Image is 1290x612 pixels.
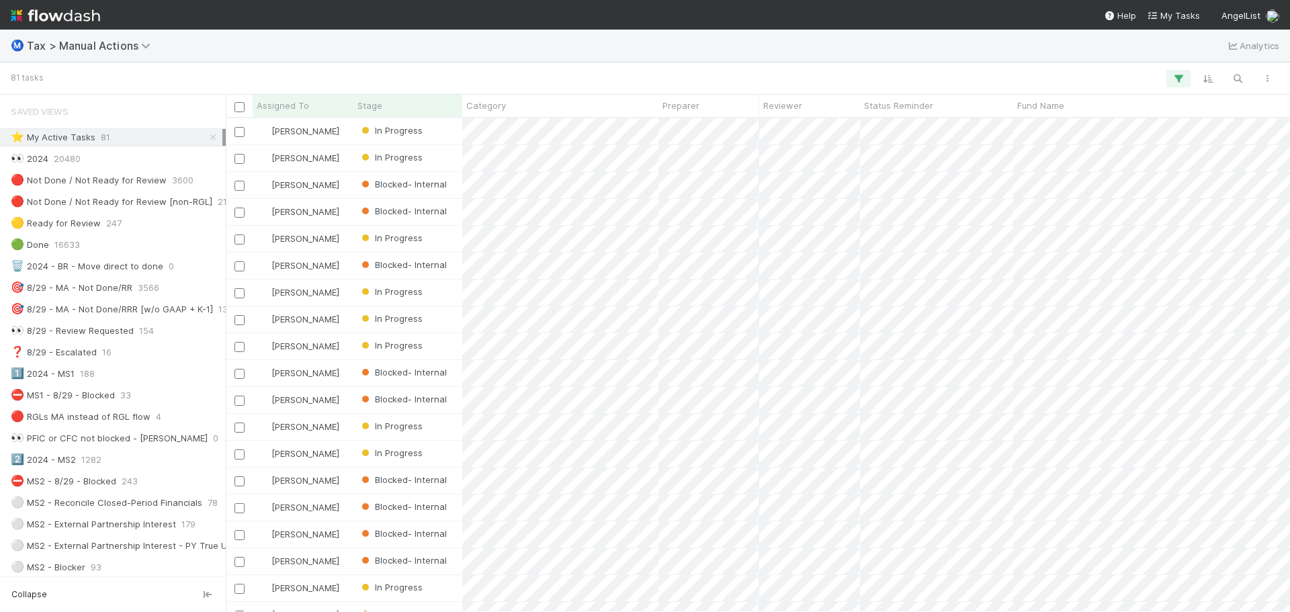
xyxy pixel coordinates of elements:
[359,258,447,271] div: Blocked- Internal
[11,518,24,529] span: ⚪
[11,322,134,339] div: 8/29 - Review Requested
[359,582,423,593] span: In Progress
[11,430,208,447] div: PFIC or CFC not blocked - [PERSON_NAME]
[11,152,24,164] span: 👀
[101,129,110,146] span: 81
[259,260,269,271] img: avatar_c8e523dd-415a-4cf0-87a3-4b787501e7b6.png
[259,179,269,190] img: avatar_c8e523dd-415a-4cf0-87a3-4b787501e7b6.png
[11,40,24,51] span: Ⓜ️
[359,339,423,352] div: In Progress
[11,193,212,210] div: Not Done / Not Ready for Review [non-RGL]
[11,387,115,404] div: MS1 - 8/29 - Blocked
[1147,9,1200,22] a: My Tasks
[27,39,157,52] span: Tax > Manual Actions
[54,150,81,167] span: 20480
[271,448,339,459] span: [PERSON_NAME]
[359,580,423,594] div: In Progress
[11,98,69,125] span: Saved Views
[359,392,447,406] div: Blocked- Internal
[271,314,339,324] span: [PERSON_NAME]
[11,475,24,486] span: ⛔
[11,258,163,275] div: 2024 - BR - Move direct to done
[11,494,202,511] div: MS2 - Reconcile Closed-Period Financials
[259,287,269,298] img: avatar_c8e523dd-415a-4cf0-87a3-4b787501e7b6.png
[54,236,80,253] span: 16633
[234,557,245,567] input: Toggle Row Selected
[466,99,506,112] span: Category
[258,232,339,245] div: [PERSON_NAME]
[259,421,269,432] img: avatar_c8e523dd-415a-4cf0-87a3-4b787501e7b6.png
[11,367,24,379] span: 1️⃣
[218,193,238,210] span: 2195
[156,408,161,425] span: 4
[234,288,245,298] input: Toggle Row Selected
[359,554,447,567] div: Blocked- Internal
[234,208,245,218] input: Toggle Row Selected
[11,174,24,185] span: 🔴
[122,473,138,490] span: 243
[11,172,167,189] div: Not Done / Not Ready for Review
[359,285,423,298] div: In Progress
[271,421,339,432] span: [PERSON_NAME]
[258,259,339,272] div: [PERSON_NAME]
[259,556,269,566] img: avatar_c8e523dd-415a-4cf0-87a3-4b787501e7b6.png
[1017,99,1064,112] span: Fund Name
[359,528,447,539] span: Blocked- Internal
[11,260,24,271] span: 🗑️
[234,396,245,406] input: Toggle Row Selected
[259,314,269,324] img: avatar_c8e523dd-415a-4cf0-87a3-4b787501e7b6.png
[763,99,802,112] span: Reviewer
[234,369,245,379] input: Toggle Row Selected
[258,420,339,433] div: [PERSON_NAME]
[11,588,47,601] span: Collapse
[359,474,447,485] span: Blocked- Internal
[359,473,447,486] div: Blocked- Internal
[259,341,269,351] img: avatar_c8e523dd-415a-4cf0-87a3-4b787501e7b6.png
[234,584,245,594] input: Toggle Row Selected
[11,473,116,490] div: MS2 - 8/29 - Blocked
[359,365,447,379] div: Blocked- Internal
[258,178,339,191] div: [PERSON_NAME]
[234,476,245,486] input: Toggle Row Selected
[258,527,339,541] div: [PERSON_NAME]
[1147,10,1200,21] span: My Tasks
[359,179,447,189] span: Blocked- Internal
[359,286,423,297] span: In Progress
[181,516,196,533] span: 179
[11,303,24,314] span: 🎯
[11,150,48,167] div: 2024
[359,394,447,404] span: Blocked- Internal
[234,154,245,164] input: Toggle Row Selected
[234,181,245,191] input: Toggle Row Selected
[169,258,174,275] span: 0
[234,449,245,460] input: Toggle Row Selected
[258,500,339,514] div: [PERSON_NAME]
[271,556,339,566] span: [PERSON_NAME]
[258,393,339,406] div: [PERSON_NAME]
[271,287,339,298] span: [PERSON_NAME]
[258,474,339,487] div: [PERSON_NAME]
[258,339,339,353] div: [PERSON_NAME]
[1266,9,1279,23] img: avatar_c8e523dd-415a-4cf0-87a3-4b787501e7b6.png
[271,475,339,486] span: [PERSON_NAME]
[11,236,49,253] div: Done
[271,179,339,190] span: [PERSON_NAME]
[11,4,100,27] img: logo-inverted-e16ddd16eac7371096b0.svg
[106,215,122,232] span: 247
[271,367,339,378] span: [PERSON_NAME]
[258,205,339,218] div: [PERSON_NAME]
[11,131,24,142] span: ⭐
[271,260,339,271] span: [PERSON_NAME]
[359,150,423,164] div: In Progress
[234,234,245,245] input: Toggle Row Selected
[139,322,154,339] span: 154
[91,559,101,576] span: 93
[662,99,699,112] span: Preparer
[11,195,24,207] span: 🔴
[102,344,112,361] span: 16
[258,366,339,380] div: [PERSON_NAME]
[11,301,213,318] div: 8/29 - MA - Not Done/RRR [w/o GAAP + K-1]
[258,286,339,299] div: [PERSON_NAME]
[359,312,423,325] div: In Progress
[864,99,933,112] span: Status Reminder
